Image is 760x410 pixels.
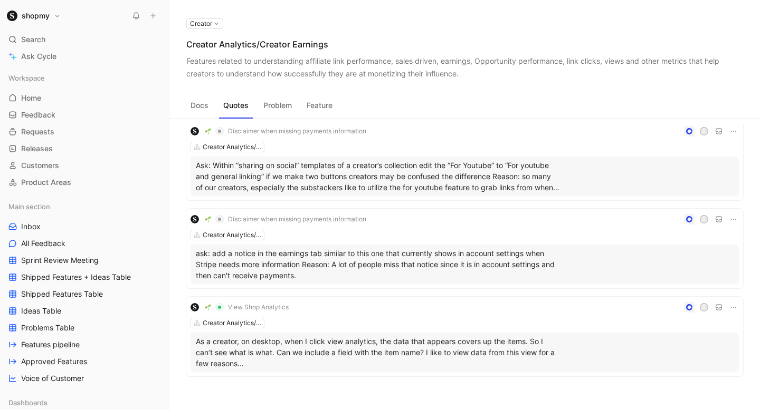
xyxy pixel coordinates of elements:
a: Shipped Features Table [4,286,165,302]
span: Ask Cycle [21,50,56,63]
div: Creator Analytics/Creator Earnings [203,230,262,240]
a: Releases [4,141,165,157]
div: A [701,128,708,135]
h1: shopmy [22,11,50,21]
a: Ideas Table [4,303,165,319]
a: Problems Table [4,320,165,336]
div: Features related to understanding affiliate link performance, sales driven, earnings, Opportunity... [186,55,743,80]
img: logo [191,127,199,135]
span: Disclaimer when missing payments information [228,127,366,135]
span: All Feedback [21,238,65,249]
a: All Feedback [4,236,165,251]
a: Voice of Customer [4,370,165,386]
img: shopmy [7,11,17,21]
button: 🌱Disclaimer when missing payments information [201,125,370,138]
img: 🌱 [205,304,211,310]
div: A [701,304,708,311]
div: A [701,216,708,223]
span: Approved Features [21,356,87,367]
button: Creator [186,18,223,29]
span: Features pipeline [21,339,80,350]
span: Dashboards [8,397,47,408]
span: Requests [21,126,54,137]
span: Shipped Features Table [21,289,103,299]
img: logo [191,215,199,223]
a: Shipped Features + Ideas Table [4,269,165,285]
span: Releases [21,143,53,154]
a: Approved Features [4,354,165,369]
span: Product Areas [21,177,71,188]
div: Main section [4,199,165,214]
a: Requests [4,124,165,140]
button: Quotes [219,97,253,114]
div: Workspace [4,70,165,86]
span: Voice of Customer [21,373,84,384]
a: Features pipeline [4,337,165,353]
span: Main section [8,201,50,212]
span: Shipped Features + Ideas Table [21,272,131,282]
a: Inbox [4,219,165,235]
img: 🌱 [205,128,211,134]
div: Creator Analytics/Creator Earnings [203,142,262,152]
a: Feedback [4,107,165,123]
span: Home [21,93,41,103]
button: Docs [186,97,213,114]
span: Problems Table [21,323,74,333]
div: Creator Analytics/Creator Earnings [186,38,743,51]
span: Inbox [21,221,41,232]
span: Search [21,33,45,46]
span: Ideas Table [21,306,61,316]
a: Ask Cycle [4,48,165,64]
span: Sprint Review Meeting [21,255,99,266]
a: Customers [4,158,165,173]
div: Creator Analytics/Creator Earnings [203,318,262,328]
p: Ask: Within “sharing on social” templates of a creator’s collection edit the “For Youtube” to “Fo... [196,160,561,193]
p: As a creator, on desktop, when I click view analytics, the data that appears covers up the items.... [196,336,561,369]
span: Customers [21,160,59,171]
span: View Shop Analytics [228,303,289,311]
a: Home [4,90,165,106]
p: ask: add a notice in the earnings tab similar to this one that currently shows in account setting... [196,248,561,281]
button: 🌱View Shop Analytics [201,301,292,314]
img: 🌱 [205,216,211,222]
span: Feedback [21,110,55,120]
span: Workspace [8,73,45,83]
div: Main sectionInboxAll FeedbackSprint Review MeetingShipped Features + Ideas TableShipped Features ... [4,199,165,386]
div: Search [4,32,165,47]
button: 🌱Disclaimer when missing payments information [201,213,370,226]
a: Sprint Review Meeting [4,252,165,268]
button: shopmyshopmy [4,8,63,23]
a: Product Areas [4,174,165,190]
button: Feature [302,97,337,114]
button: Problem [259,97,296,114]
img: logo [191,303,199,311]
span: Disclaimer when missing payments information [228,215,366,223]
